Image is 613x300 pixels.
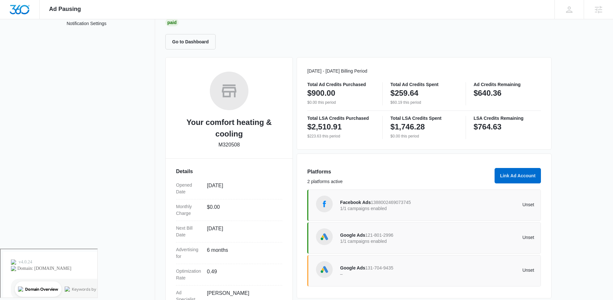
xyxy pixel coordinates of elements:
img: Facebook Ads [320,199,329,209]
div: Domain: [DOMAIN_NAME] [17,17,71,22]
p: Total Ad Credits Purchased [307,82,375,87]
img: tab_keywords_by_traffic_grey.svg [64,37,69,42]
span: Google Ads [340,265,365,270]
dt: Next Bill Date [176,225,202,238]
span: Google Ads [340,233,365,238]
img: tab_domain_overview_orange.svg [17,37,23,42]
a: Google AdsGoogle Ads131-704-9435–Unset [307,255,541,287]
p: $0.00 this period [390,133,458,139]
img: logo_orange.svg [10,10,15,15]
p: 2 platforms active [307,178,491,185]
dd: 0.49 [207,268,277,281]
p: $0.00 this period [307,100,375,105]
div: Opened Date[DATE] [176,178,282,199]
button: Link Ad Account [495,168,541,183]
p: Total Ad Credits Spent [390,82,458,87]
p: $640.36 [474,88,502,98]
p: $900.00 [307,88,335,98]
a: Google AdsGoogle Ads121-801-29961/1 campaigns enabledUnset [307,222,541,254]
p: Unset [437,235,534,240]
h3: Details [176,168,282,175]
p: $223.63 this period [307,133,375,139]
img: Google Ads [320,232,329,242]
dt: Monthly Charge [176,203,202,217]
p: $2,510.91 [307,122,342,132]
p: $1,746.28 [390,122,425,132]
span: 131-704-9435 [365,265,393,270]
dt: Optimization Rate [176,268,202,281]
p: Total LSA Credits Spent [390,116,458,120]
div: Monthly Charge$0.00 [176,199,282,221]
img: Google Ads [320,265,329,274]
p: $60.19 this period [390,100,458,105]
p: Unset [437,268,534,272]
dd: [DATE] [207,182,277,195]
a: Go to Dashboard [165,39,219,44]
h2: Your comfort heating & cooling [176,117,282,140]
div: Keywords by Traffic [71,38,108,42]
div: Paid [165,19,179,26]
p: [DATE] - [DATE] Billing Period [307,68,541,75]
p: Total LSA Credits Purchased [307,116,375,120]
p: 1/1 campaigns enabled [340,239,437,243]
dd: $0.00 [207,203,277,217]
dt: Advertising for [176,246,202,260]
p: $259.64 [390,88,418,98]
dd: [DATE] [207,225,277,238]
div: Domain Overview [24,38,58,42]
span: 1388002469073745 [371,200,411,205]
span: Ad Pausing [49,6,81,13]
h3: Platforms [307,168,491,176]
p: LSA Credits Remaining [474,116,541,120]
button: Go to Dashboard [165,34,216,49]
a: Facebook AdsFacebook Ads13880024690737451/1 campaigns enabledUnset [307,190,541,221]
p: $764.63 [474,122,502,132]
p: Ad Credits Remaining [474,82,541,87]
p: M320508 [218,141,240,149]
img: website_grey.svg [10,17,15,22]
p: Unset [437,202,534,207]
div: Optimization Rate0.49 [176,264,282,286]
div: Next Bill Date[DATE] [176,221,282,243]
span: 121-801-2996 [365,233,393,238]
div: Advertising for6 months [176,243,282,264]
p: – [340,272,437,276]
p: 1/1 campaigns enabled [340,206,437,211]
dd: 6 months [207,246,277,260]
div: v 4.0.24 [18,10,32,15]
span: Facebook Ads [340,200,371,205]
dt: Opened Date [176,182,202,195]
a: Notification Settings [67,20,107,29]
